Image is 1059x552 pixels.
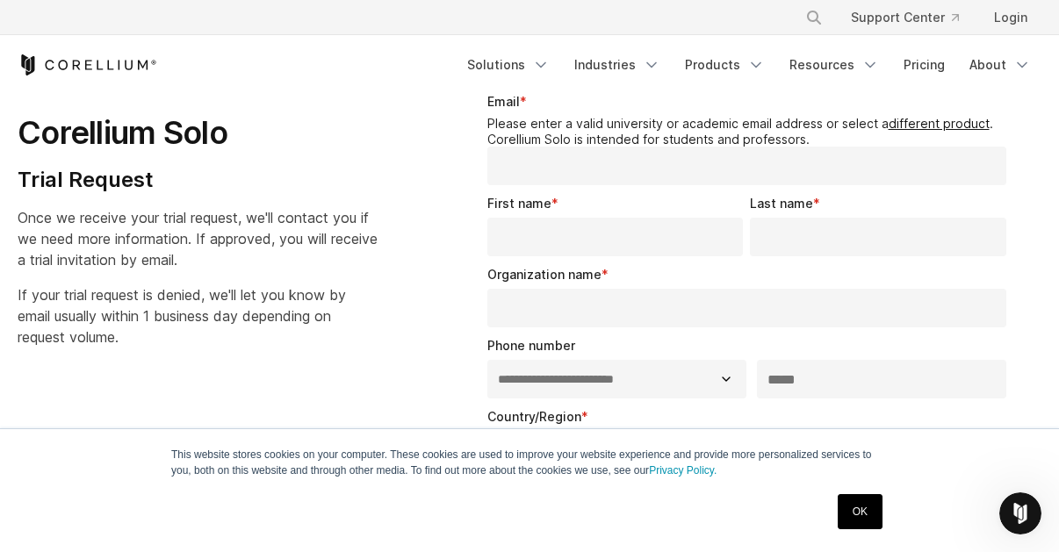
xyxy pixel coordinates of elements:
[487,94,520,109] span: Email
[171,447,888,478] p: This website stores cookies on your computer. These cookies are used to improve your website expe...
[564,49,671,81] a: Industries
[487,267,602,282] span: Organization name
[487,116,1014,147] legend: Please enter a valid university or academic email address or select a . Corellium Solo is intende...
[838,494,882,529] a: OK
[487,409,581,424] span: Country/Region
[457,49,1041,81] div: Navigation Menu
[750,196,813,211] span: Last name
[779,49,890,81] a: Resources
[980,2,1041,33] a: Login
[18,54,157,75] a: Corellium Home
[798,2,830,33] button: Search
[487,338,575,353] span: Phone number
[649,464,717,477] a: Privacy Policy.
[18,209,378,269] span: Once we receive your trial request, we'll contact you if we need more information. If approved, y...
[457,49,560,81] a: Solutions
[487,196,551,211] span: First name
[837,2,973,33] a: Support Center
[959,49,1041,81] a: About
[18,286,346,346] span: If your trial request is denied, we'll let you know by email usually within 1 business day depend...
[784,2,1041,33] div: Navigation Menu
[674,49,775,81] a: Products
[18,167,382,193] h4: Trial Request
[889,116,990,131] a: different product
[893,49,955,81] a: Pricing
[18,113,382,153] h1: Corellium Solo
[999,492,1041,534] iframe: Intercom live chat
